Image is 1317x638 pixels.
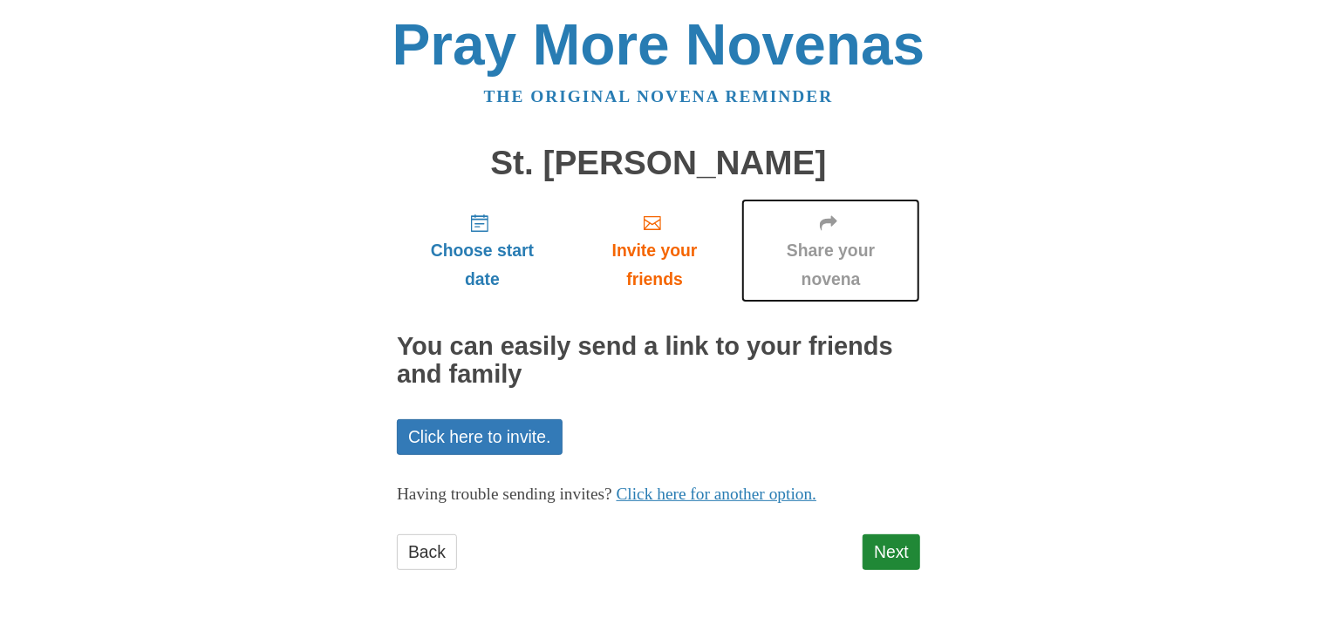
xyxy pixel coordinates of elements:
a: Click here for another option. [617,485,817,503]
h2: You can easily send a link to your friends and family [397,333,920,389]
a: Pray More Novenas [392,12,925,77]
a: Share your novena [741,199,920,302]
a: The original novena reminder [484,87,834,105]
a: Click here to invite. [397,419,563,455]
span: Choose start date [414,236,550,294]
span: Having trouble sending invites? [397,485,612,503]
a: Back [397,534,457,570]
h1: St. [PERSON_NAME] [397,145,920,182]
span: Share your novena [759,236,903,294]
a: Choose start date [397,199,568,302]
a: Next [863,534,920,570]
a: Invite your friends [568,199,741,302]
span: Invite your friends [585,236,724,294]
